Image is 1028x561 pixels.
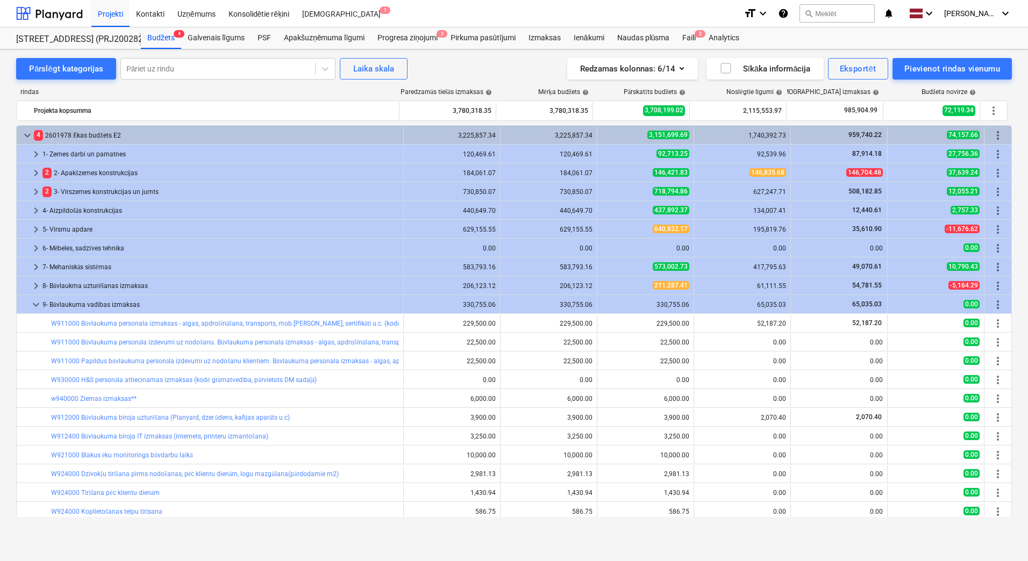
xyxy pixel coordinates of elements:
[991,486,1004,499] span: Vairāk darbību
[991,336,1004,349] span: Vairāk darbību
[851,319,883,327] span: 52,187.20
[795,376,883,384] div: 0.00
[991,242,1004,255] span: Vairāk darbību
[505,395,592,402] div: 6,000.00
[656,149,689,158] span: 92,713.25
[698,263,786,271] div: 417,795.63
[870,89,879,96] span: help
[437,30,447,38] span: 3
[444,27,522,49] a: Pirkuma pasūtījumi
[567,27,611,49] a: Ienākumi
[653,187,689,196] span: 718,794.86
[505,226,592,233] div: 629,155.55
[51,320,444,327] a: W911000 Būvlaukuma personala izmaksas - algas, apdrošināšana, transports, mob.[PERSON_NAME], sert...
[16,34,128,45] div: [STREET_ADDRESS] (PRJ2002826) 2601978
[991,505,1004,518] span: Vairāk darbību
[991,204,1004,217] span: Vairāk darbību
[851,282,883,289] span: 54,781.55
[963,243,980,252] span: 0.00
[602,339,689,346] div: 22,500.00
[991,467,1004,480] span: Vairāk darbību
[602,451,689,459] div: 10,000.00
[963,337,980,346] span: 0.00
[843,106,879,115] span: 985,904.99
[408,132,496,139] div: 3,225,857.34
[963,300,980,308] span: 0.00
[580,89,589,96] span: help
[21,129,34,142] span: keyboard_arrow_down
[51,395,137,402] a: w940000 Ziemas izmaksas**
[963,488,980,497] span: 0.00
[408,357,496,365] div: 22,500.00
[774,89,782,96] span: help
[42,296,399,313] div: 9- Būvlaukuma vadības izmaksas
[602,301,689,308] div: 330,755.06
[991,185,1004,198] span: Vairāk darbību
[676,27,702,49] div: Faili
[30,279,42,292] span: keyboard_arrow_right
[987,104,1000,117] span: Vairāk darbību
[945,225,980,233] span: -11,676.62
[277,27,371,49] a: Apakšuzņēmuma līgumi
[774,88,879,96] div: [DEMOGRAPHIC_DATA] izmaksas
[34,102,395,119] div: Projekta kopsumma
[795,508,883,515] div: 0.00
[408,470,496,478] div: 2,981.13
[408,226,496,233] div: 629,155.55
[30,167,42,179] span: keyboard_arrow_right
[30,148,42,161] span: keyboard_arrow_right
[991,298,1004,311] span: Vairāk darbību
[42,146,399,163] div: 1- Zemes darbi un pamatnes
[505,169,592,177] div: 184,061.07
[602,357,689,365] div: 22,500.00
[726,88,782,96] div: Noslēgtie līgumi
[505,414,592,421] div: 3,900.00
[702,27,746,49] a: Analytics
[611,27,676,49] a: Naudas plūsma
[505,132,592,139] div: 3,225,857.34
[42,221,399,238] div: 5- Virsmu apdare
[51,508,162,515] a: W924000 Koplietošanas telpu tīrīsana
[505,207,592,214] div: 440,649.70
[141,27,181,49] a: Budžets4
[991,261,1004,274] span: Vairāk darbību
[624,88,686,96] div: Pārskatīts budžets
[408,395,496,402] div: 6,000.00
[505,320,592,327] div: 229,500.00
[795,451,883,459] div: 0.00
[251,27,277,49] div: PSF
[505,263,592,271] div: 583,793.16
[922,88,976,96] div: Budžeta novirze
[505,357,592,365] div: 22,500.00
[34,130,43,140] span: 4
[505,150,592,158] div: 120,469.61
[505,376,592,384] div: 0.00
[408,301,496,308] div: 330,755.06
[904,62,1000,76] div: Pievienot rindas vienumu
[408,320,496,327] div: 229,500.00
[698,320,786,327] div: 52,187.20
[483,89,492,96] span: help
[408,244,496,252] div: 0.00
[967,89,976,96] span: help
[567,58,698,80] button: Redzamas kolonnas:6/14
[991,449,1004,462] span: Vairāk darbību
[51,470,339,478] a: W924000 Dzīvokļu tīrīšana pirms nodošanas, pēc klientu dienām, logu mazgāšana(pārdodamie m2)
[991,373,1004,386] span: Vairāk darbību
[505,188,592,196] div: 730,850.07
[893,58,1012,80] button: Pievienot rindas vienumu
[719,62,811,76] div: Sīkāka informācija
[991,430,1004,443] span: Vairāk darbību
[51,489,160,497] a: W924000 Tīrīšana pēc klientu dienām
[947,131,980,139] span: 74,157.66
[991,148,1004,161] span: Vairāk darbību
[505,301,592,308] div: 330,755.06
[51,433,268,440] a: W912400 Būvlaukuma biroja IT izmaksas (internets, printeru izmantošana)
[602,433,689,440] div: 3,250.00
[42,240,399,257] div: 6- Mēbeles, sadzīves tehnika
[42,186,52,197] span: 2
[522,27,567,49] a: Izmaksas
